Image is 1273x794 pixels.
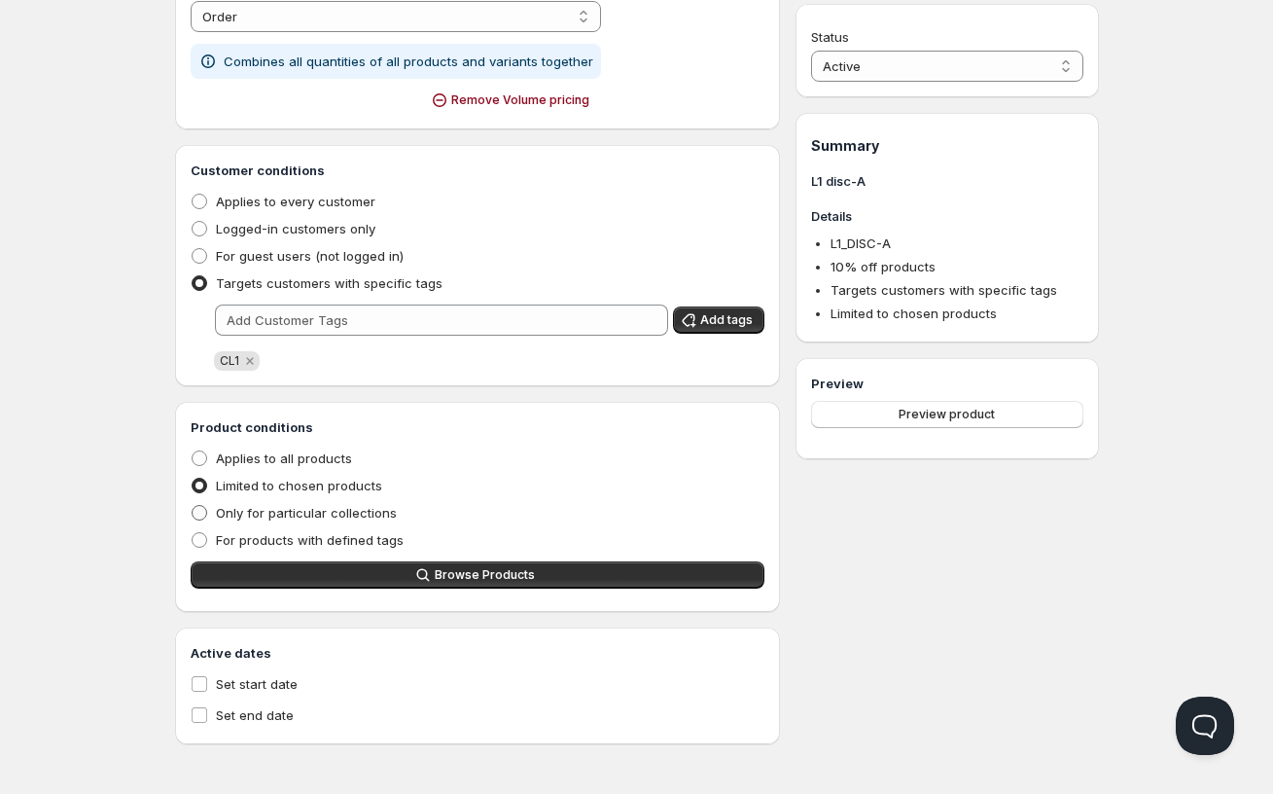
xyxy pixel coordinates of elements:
[831,282,1057,298] span: Targets customers with specific tags
[216,248,404,264] span: For guest users (not logged in)
[216,275,442,291] span: Targets customers with specific tags
[191,161,765,180] h3: Customer conditions
[191,561,765,589] button: Browse Products
[811,206,1082,226] h3: Details
[216,707,294,723] span: Set end date
[216,676,298,692] span: Set start date
[216,194,375,209] span: Applies to every customer
[216,451,352,466] span: Applies to all products
[673,307,764,334] button: Add tags
[191,643,765,663] h3: Active dates
[191,417,765,437] h3: Product conditions
[216,478,382,493] span: Limited to chosen products
[831,259,936,274] span: 10 % off products
[700,312,753,328] span: Add tags
[216,221,375,236] span: Logged-in customers only
[241,352,259,370] button: Remove CL1
[811,136,1082,156] h1: Summary
[216,532,404,548] span: For products with defined tags
[831,306,997,321] span: Limited to chosen products
[424,87,601,114] button: Remove Volume pricing
[811,374,1082,393] h3: Preview
[811,171,1082,191] h3: L1 disc-A
[831,235,891,251] span: L1_DISC-A
[216,505,397,521] span: Only for particular collections
[1176,697,1234,755] iframe: Help Scout Beacon - Open
[899,407,995,422] span: Preview product
[811,401,1082,428] button: Preview product
[220,353,239,368] span: CL1
[811,29,849,45] span: Status
[451,92,589,108] span: Remove Volume pricing
[224,52,593,71] p: Combines all quantities of all products and variants together
[215,305,669,336] input: Add Customer Tags
[435,567,535,583] span: Browse Products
